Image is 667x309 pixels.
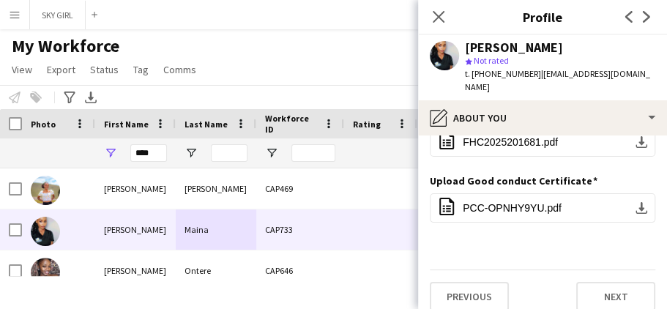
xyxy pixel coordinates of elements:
[31,119,56,130] span: Photo
[41,60,81,79] a: Export
[31,258,60,287] img: Juliet Ontere
[176,209,256,250] div: Maina
[418,100,667,135] div: About you
[31,176,60,205] img: Julia Wambui Chege
[84,60,124,79] a: Status
[163,63,196,76] span: Comms
[30,1,86,29] button: SKY GIRL
[265,146,278,160] button: Open Filter Menu
[95,168,176,209] div: [PERSON_NAME]
[12,63,32,76] span: View
[82,89,100,106] app-action-btn: Export XLSX
[157,60,202,79] a: Comms
[430,193,655,223] button: PCC-OPNHY9YU.pdf
[127,60,154,79] a: Tag
[465,41,563,54] div: [PERSON_NAME]
[256,209,344,250] div: CAP733
[47,63,75,76] span: Export
[133,63,149,76] span: Tag
[130,144,167,162] input: First Name Filter Input
[430,174,597,187] h3: Upload Good conduct Certificate
[418,7,667,26] h3: Profile
[211,144,247,162] input: Last Name Filter Input
[95,209,176,250] div: [PERSON_NAME]
[185,119,228,130] span: Last Name
[465,68,650,92] span: | [EMAIL_ADDRESS][DOMAIN_NAME]
[463,136,558,148] span: FHC2025201681.pdf
[265,113,318,135] span: Workforce ID
[104,146,117,160] button: Open Filter Menu
[12,35,119,57] span: My Workforce
[6,60,38,79] a: View
[256,168,344,209] div: CAP469
[465,68,541,79] span: t. [PHONE_NUMBER]
[430,127,655,157] button: FHC2025201681.pdf
[353,119,381,130] span: Rating
[61,89,78,106] app-action-btn: Advanced filters
[31,217,60,246] img: Juliet Maina
[463,202,562,214] span: PCC-OPNHY9YU.pdf
[474,55,509,66] span: Not rated
[291,144,335,162] input: Workforce ID Filter Input
[90,63,119,76] span: Status
[185,146,198,160] button: Open Filter Menu
[104,119,149,130] span: First Name
[256,250,344,291] div: CAP646
[95,250,176,291] div: [PERSON_NAME]
[176,250,256,291] div: Ontere
[176,168,256,209] div: [PERSON_NAME]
